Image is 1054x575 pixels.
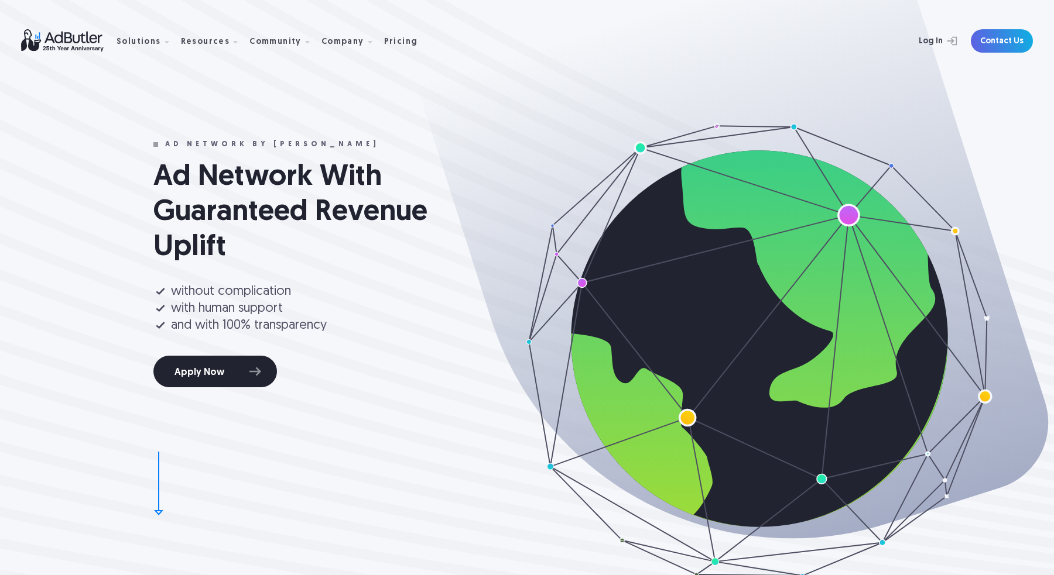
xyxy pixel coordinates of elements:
[117,38,161,46] div: Solutions
[249,38,302,46] div: Community
[171,317,327,335] div: and with 100% transparency
[153,356,277,387] a: Apply Now
[971,29,1033,53] a: Contact Us
[384,38,418,46] div: Pricing
[321,38,364,46] div: Company
[165,140,379,149] div: AD NETWORK by [PERSON_NAME]
[171,300,283,318] div: with human support
[384,36,427,46] a: Pricing
[181,38,230,46] div: Resources
[153,160,446,266] h1: Ad Network With Guaranteed Revenue Uplift
[888,29,964,53] a: Log In
[171,283,291,301] div: without complication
